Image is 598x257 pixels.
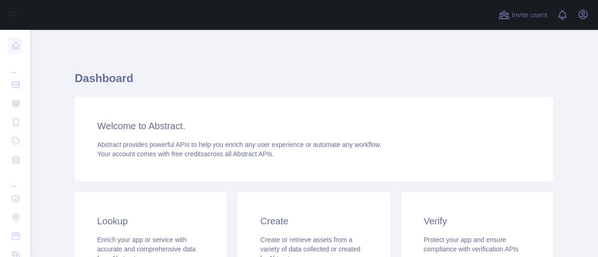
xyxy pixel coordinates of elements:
span: Invite users [512,10,548,21]
h3: Verify [424,215,531,228]
div: ... [7,170,22,188]
h3: Lookup [97,215,204,228]
h3: Welcome to Abstract. [97,119,531,132]
span: Abstract provides powerful APIs to help you enrich any user experience or automate any workflow. [97,141,382,148]
span: Protect your app and ensure compliance with verification APIs [424,236,519,253]
div: ... [7,56,22,75]
span: Your account comes with across all Abstract APIs. [97,150,274,158]
h3: Create [260,215,367,228]
span: free credits [171,150,204,158]
button: Invite users [497,7,549,22]
h1: Dashboard [75,71,553,93]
